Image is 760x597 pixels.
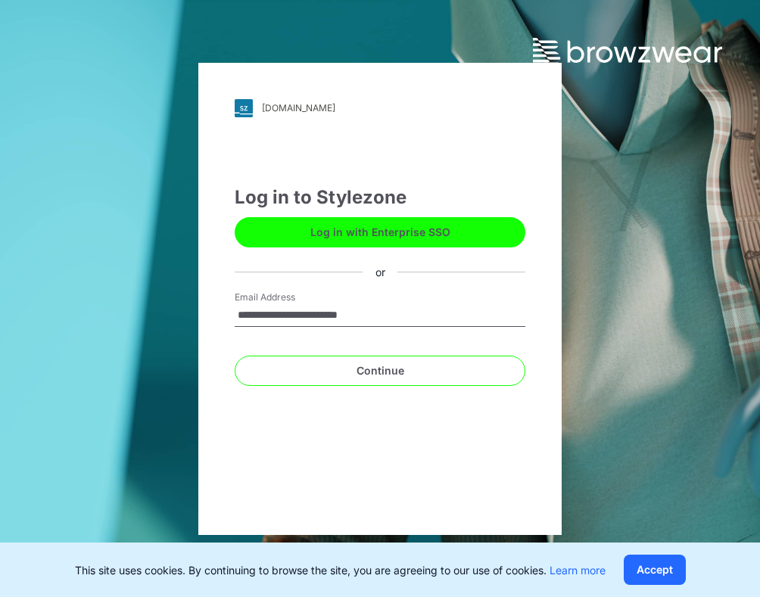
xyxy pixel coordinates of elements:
[235,291,341,304] label: Email Address
[262,102,335,113] div: [DOMAIN_NAME]
[75,562,606,578] p: This site uses cookies. By continuing to browse the site, you are agreeing to our use of cookies.
[235,99,253,117] img: svg+xml;base64,PHN2ZyB3aWR0aD0iMjgiIGhlaWdodD0iMjgiIHZpZXdCb3g9IjAgMCAyOCAyOCIgZmlsbD0ibm9uZSIgeG...
[363,264,397,280] div: or
[550,564,606,577] a: Learn more
[235,356,525,386] button: Continue
[235,217,525,247] button: Log in with Enterprise SSO
[533,38,722,65] img: browzwear-logo.73288ffb.svg
[624,555,686,585] button: Accept
[235,184,525,211] div: Log in to Stylezone
[235,99,525,117] a: [DOMAIN_NAME]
